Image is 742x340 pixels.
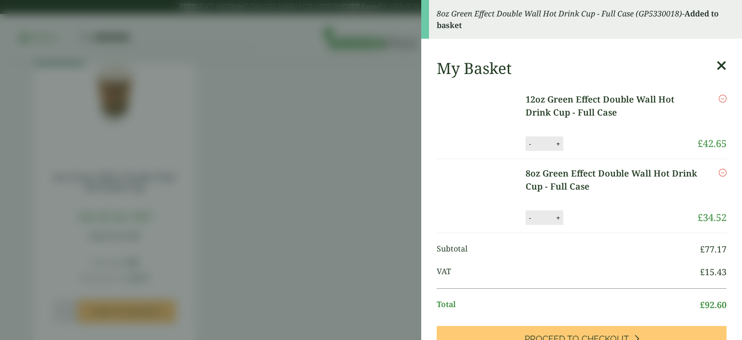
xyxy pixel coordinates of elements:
[553,140,563,148] button: +
[698,137,727,150] bdi: 42.65
[439,93,526,151] img: 12oz Green Effect Double Wall Hot Drink Cup - Full Case
[698,211,703,224] span: £
[700,299,705,310] span: £
[437,266,700,279] span: VAT
[700,299,727,310] bdi: 92.60
[700,266,727,278] bdi: 15.43
[437,243,700,256] span: Subtotal
[526,140,534,148] button: -
[437,8,682,19] em: 8oz Green Effect Double Wall Hot Drink Cup - Full Case (GP5330018)
[698,211,727,224] bdi: 34.52
[553,214,563,222] button: +
[698,137,703,150] span: £
[437,59,512,77] h2: My Basket
[526,167,698,193] a: 8oz Green Effect Double Wall Hot Drink Cup - Full Case
[700,266,705,278] span: £
[719,93,727,104] a: Remove this item
[700,243,705,255] span: £
[526,93,698,119] a: 12oz Green Effect Double Wall Hot Drink Cup - Full Case
[526,214,534,222] button: -
[437,298,700,311] span: Total
[719,167,727,178] a: Remove this item
[700,243,727,255] bdi: 77.17
[439,167,526,225] img: 8oz Green Effect Double Wall Hot Drink Cup - Full Case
